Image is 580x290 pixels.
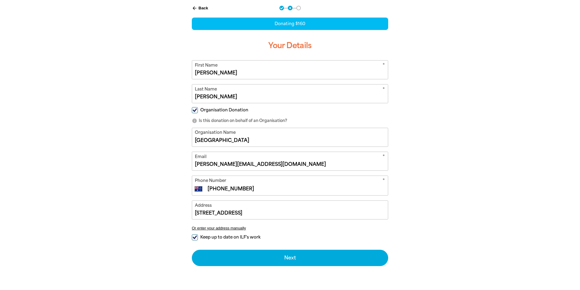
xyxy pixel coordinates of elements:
i: info [192,118,197,124]
button: Navigate to step 1 of 3 to enter your donation amount [279,6,284,10]
p: Is this donation on behalf of an Organisation? [192,118,388,124]
button: Navigate to step 2 of 3 to enter your details [288,6,292,10]
span: Organisation Donation [200,107,248,113]
button: Or enter your address manually [192,226,388,230]
button: Back [189,3,211,13]
button: Navigate to step 3 of 3 to enter your payment details [296,6,301,10]
i: arrow_back [192,5,197,11]
input: Keep up to date on ILF's work [192,234,198,240]
span: Keep up to date on ILF's work [200,234,260,240]
button: Next [192,250,388,266]
div: Donating $160 [192,18,388,30]
input: Organisation Donation [192,107,198,113]
i: Required [382,177,385,185]
h3: Your Details [192,36,388,55]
